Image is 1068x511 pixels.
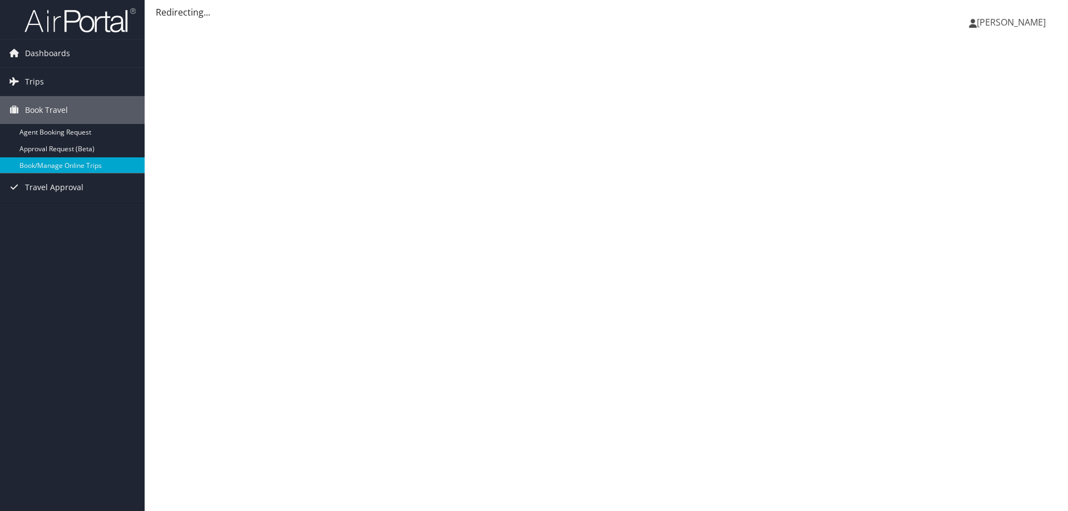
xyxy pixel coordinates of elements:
[156,6,1057,19] div: Redirecting...
[25,39,70,67] span: Dashboards
[25,96,68,124] span: Book Travel
[25,68,44,96] span: Trips
[969,6,1057,39] a: [PERSON_NAME]
[25,173,83,201] span: Travel Approval
[24,7,136,33] img: airportal-logo.png
[977,16,1046,28] span: [PERSON_NAME]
